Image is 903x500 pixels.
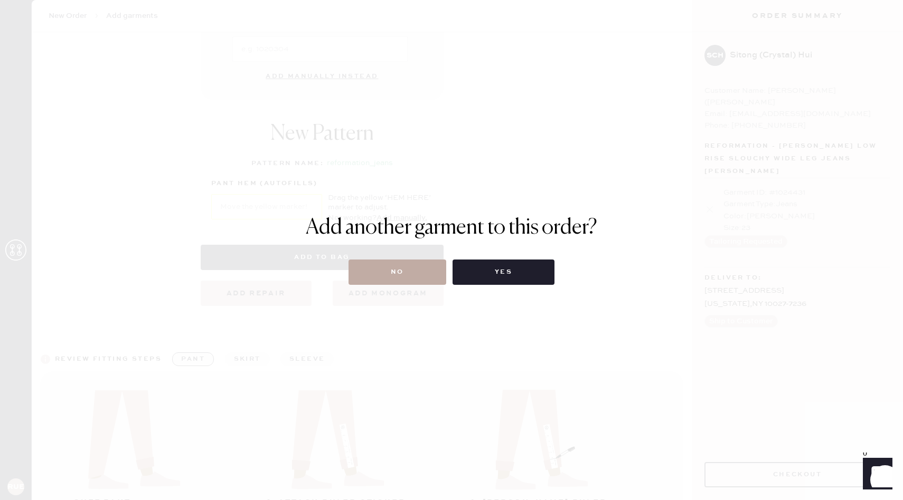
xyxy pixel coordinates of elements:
[306,215,597,241] h1: Add another garment to this order?
[453,259,554,285] button: Yes
[349,259,446,285] button: No
[853,453,898,498] iframe: Front Chat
